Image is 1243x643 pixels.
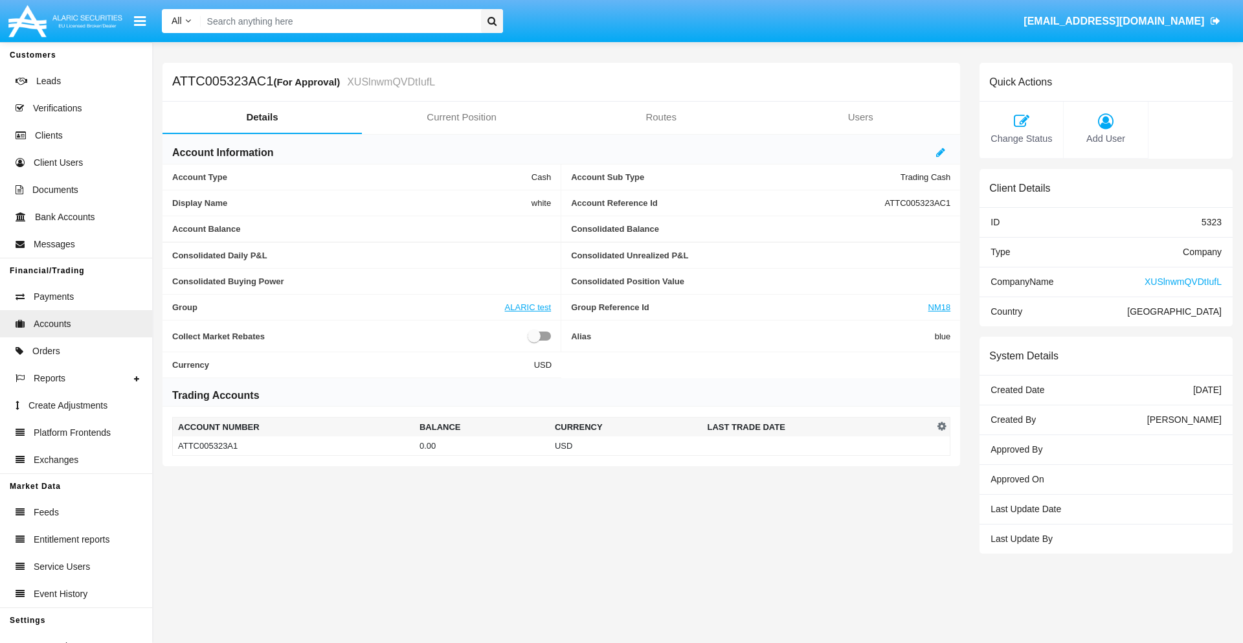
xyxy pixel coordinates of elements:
span: Type [991,247,1010,257]
span: XUSlnwmQVDtIufL [1145,276,1222,287]
span: Clients [35,129,63,142]
span: [GEOGRAPHIC_DATA] [1127,306,1222,317]
a: Current Position [362,102,561,133]
input: Search [201,9,476,33]
span: Consolidated Balance [571,224,950,234]
span: Event History [34,587,87,601]
span: Created Date [991,385,1044,395]
th: Account Number [173,418,414,437]
a: All [162,14,201,28]
th: Last Trade Date [702,418,934,437]
span: [PERSON_NAME] [1147,414,1222,425]
span: Company Name [991,276,1053,287]
span: [DATE] [1193,385,1222,395]
span: All [172,16,182,26]
span: Verifications [33,102,82,115]
a: ALARIC test [505,302,552,312]
span: Leads [36,74,61,88]
span: Consolidated Unrealized P&L [571,251,950,260]
span: Collect Market Rebates [172,328,528,344]
span: Country [991,306,1022,317]
h6: Trading Accounts [172,389,260,403]
span: Account Type [172,172,532,182]
span: Last Update Date [991,504,1061,514]
span: Documents [32,183,78,197]
span: white [532,198,551,208]
span: Add User [1070,132,1141,146]
td: 0.00 [414,436,550,456]
h6: Account Information [172,146,273,160]
span: Account Sub Type [571,172,901,182]
span: Client Users [34,156,83,170]
a: NM18 [928,302,951,312]
a: Details [162,102,362,133]
span: Orders [32,344,60,358]
small: XUSlnwmQVDtIufL [344,77,435,87]
img: Logo image [6,2,124,40]
span: Payments [34,290,74,304]
h6: Client Details [989,182,1050,194]
span: blue [935,328,951,344]
span: Trading Cash [901,172,951,182]
span: Group Reference Id [571,302,928,312]
span: Entitlement reports [34,533,110,547]
h6: System Details [989,350,1058,362]
span: Bank Accounts [35,210,95,224]
span: Cash [532,172,551,182]
span: Created By [991,414,1036,425]
span: Consolidated Position Value [571,276,950,286]
span: Display Name [172,198,532,208]
span: USD [534,360,552,370]
div: (For Approval) [273,74,344,89]
span: Exchanges [34,453,78,467]
span: Last Update By [991,534,1053,544]
span: Create Adjustments [28,399,107,412]
a: Users [761,102,960,133]
th: Balance [414,418,550,437]
span: Approved By [991,444,1042,455]
span: Consolidated Daily P&L [172,251,551,260]
th: Currency [550,418,702,437]
span: Account Balance [172,224,551,234]
span: 5323 [1202,217,1222,227]
span: Alias [571,328,935,344]
span: ID [991,217,1000,227]
span: Currency [172,360,534,370]
span: Company [1183,247,1222,257]
td: ATTC005323A1 [173,436,414,456]
span: [EMAIL_ADDRESS][DOMAIN_NAME] [1024,16,1204,27]
span: Change Status [986,132,1057,146]
h6: Quick Actions [989,76,1052,88]
h5: ATTC005323AC1 [172,74,435,89]
span: Messages [34,238,75,251]
span: Accounts [34,317,71,331]
a: Routes [561,102,761,133]
span: Platform Frontends [34,426,111,440]
span: Group [172,302,505,312]
span: Service Users [34,560,90,574]
span: Reports [34,372,65,385]
span: Approved On [991,474,1044,484]
span: ATTC005323AC1 [885,198,951,208]
span: Feeds [34,506,59,519]
span: Consolidated Buying Power [172,276,551,286]
td: USD [550,436,702,456]
a: [EMAIL_ADDRESS][DOMAIN_NAME] [1018,3,1227,39]
span: Account Reference Id [571,198,884,208]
